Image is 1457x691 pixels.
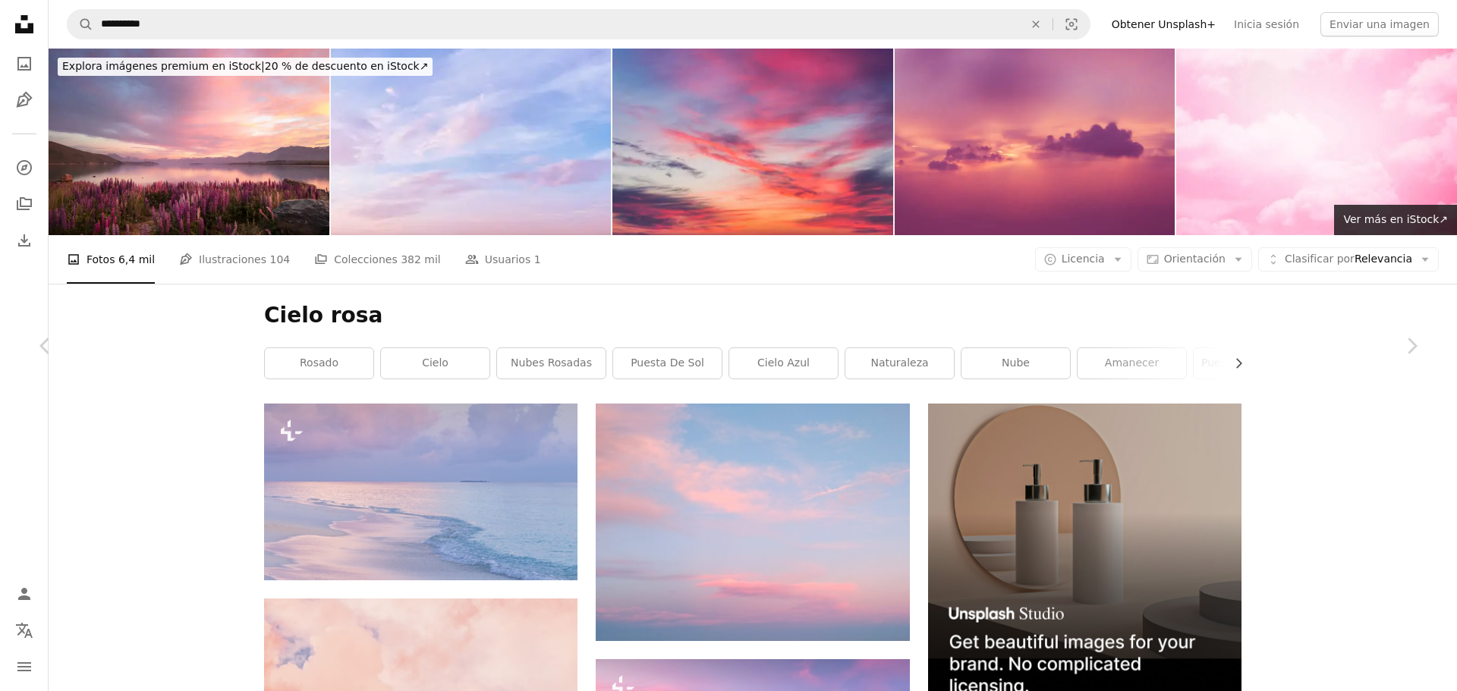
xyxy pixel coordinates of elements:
span: 382 mil [401,251,441,268]
a: nube [961,348,1070,378]
a: Puesta de [PERSON_NAME] [1194,348,1302,378]
button: Idioma [9,615,39,645]
span: Relevancia [1285,252,1412,267]
span: Orientación [1164,253,1226,265]
a: Colecciones [9,189,39,219]
img: Nubes coloridas [895,49,1175,235]
a: Usuarios 1 [465,235,541,284]
a: Fotos [9,49,39,79]
h1: Cielo rosa [264,302,1241,329]
span: Explora imágenes premium en iStock | [62,60,265,72]
a: Historial de descargas [9,225,39,256]
a: Explora imágenes premium en iStock|20 % de descuento en iStock↗ [49,49,442,85]
span: Licencia [1062,253,1105,265]
a: naturaleza [845,348,954,378]
a: Ilustraciones [9,85,39,115]
button: Menú [9,652,39,682]
button: Licencia [1035,247,1131,272]
button: Clasificar porRelevancia [1258,247,1439,272]
a: cielo [381,348,489,378]
button: Búsqueda visual [1053,10,1090,39]
span: 20 % de descuento en iStock ↗ [62,60,428,72]
button: Buscar en Unsplash [68,10,93,39]
a: nubes blancas [596,515,909,529]
img: Altramuces primavera al amanecer. Lake Tekapo, Nueva Zelanda [49,49,329,235]
a: puesta de sol [613,348,722,378]
img: Nubes en el cielo. Puesta del sol. Tiempo. [612,49,893,235]
button: Borrar [1019,10,1053,39]
button: Orientación [1138,247,1252,272]
img: nubes blancas [596,404,909,640]
img: Una vista de una playa con olas que llegan a la orilla [264,404,577,579]
a: Explorar [9,152,39,183]
a: rosado [265,348,373,378]
a: Ver más en iStock↗ [1334,205,1457,235]
a: Una vista de una playa con olas que llegan a la orilla [264,485,577,498]
a: Iniciar sesión / Registrarse [9,579,39,609]
a: Colecciones 382 mil [314,235,441,284]
button: Enviar una imagen [1320,12,1439,36]
a: Inicia sesión [1225,12,1308,36]
a: nubes rosadas [497,348,606,378]
span: Clasificar por [1285,253,1355,265]
img: suave nube de fantasía con color degradado en colores pastel [1176,49,1457,235]
a: Ilustraciones 104 [179,235,290,284]
a: Obtener Unsplash+ [1103,12,1225,36]
form: Encuentra imágenes en todo el sitio [67,9,1090,39]
a: Siguiente [1366,273,1457,419]
a: cielo azul [729,348,838,378]
a: amanecer [1078,348,1186,378]
span: 1 [534,251,541,268]
button: desplazar lista a la derecha [1225,348,1241,378]
span: 104 [269,251,290,268]
img: Panorámica del cielo romántico de color pastel [331,49,612,235]
span: Ver más en iStock ↗ [1343,213,1448,225]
